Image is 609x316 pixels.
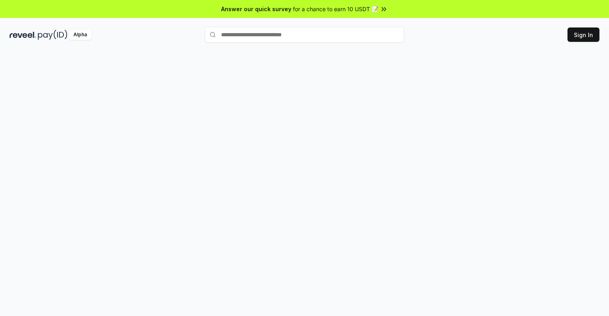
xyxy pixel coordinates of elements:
[10,30,36,40] img: reveel_dark
[69,30,91,40] div: Alpha
[221,5,291,13] span: Answer our quick survey
[567,27,599,42] button: Sign In
[38,30,67,40] img: pay_id
[293,5,378,13] span: for a chance to earn 10 USDT 📝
